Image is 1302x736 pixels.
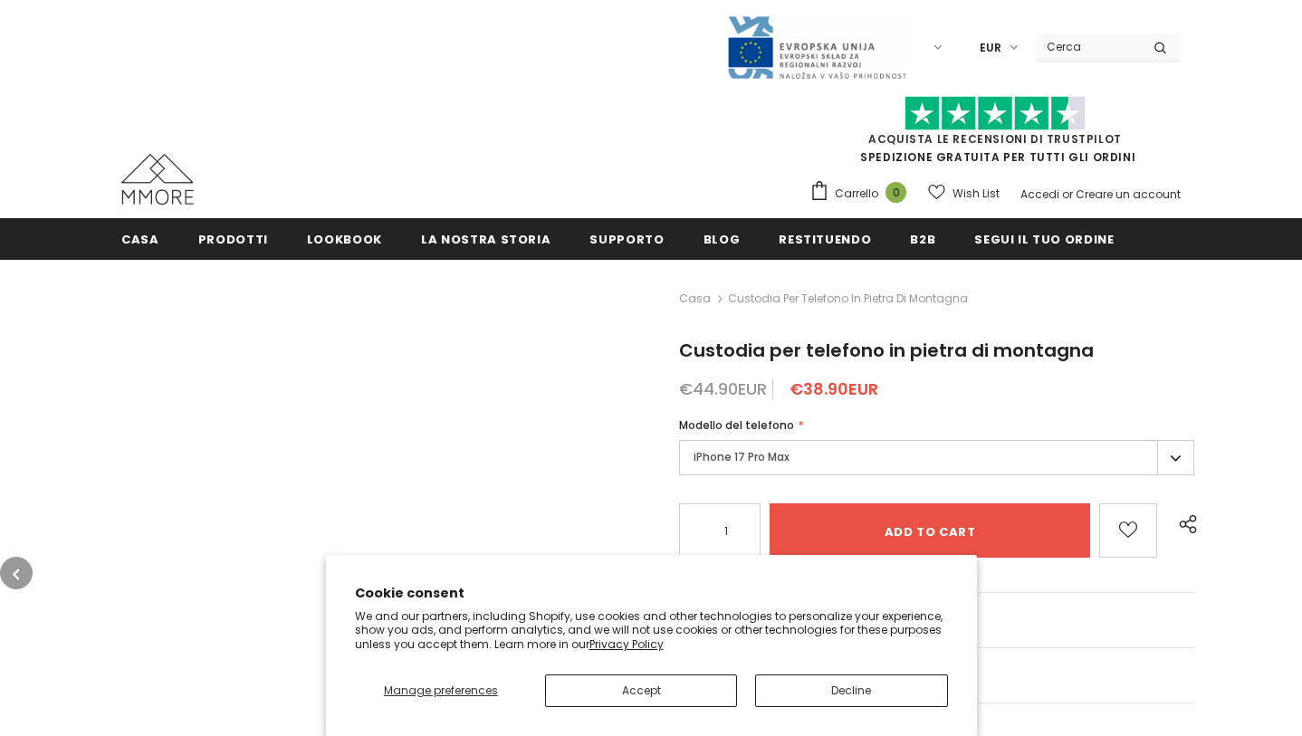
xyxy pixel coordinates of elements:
[421,218,550,259] a: La nostra storia
[835,185,878,203] span: Carrello
[974,231,1114,248] span: Segui il tuo ordine
[355,674,528,707] button: Manage preferences
[355,609,948,652] p: We and our partners, including Shopify, use cookies and other technologies to personalize your ex...
[905,96,1086,131] img: Fidati di Pilot Stars
[198,218,268,259] a: Prodotti
[589,231,664,248] span: supporto
[679,440,1194,475] label: iPhone 17 Pro Max
[121,218,159,259] a: Casa
[307,231,382,248] span: Lookbook
[355,584,948,603] h2: Cookie consent
[809,180,915,207] a: Carrello 0
[809,104,1181,165] span: SPEDIZIONE GRATUITA PER TUTTI GLI ORDINI
[679,288,711,310] a: Casa
[910,218,935,259] a: B2B
[1076,186,1181,202] a: Creare un account
[704,231,741,248] span: Blog
[790,378,878,400] span: €38.90EUR
[589,636,664,652] a: Privacy Policy
[545,674,737,707] button: Accept
[953,185,1000,203] span: Wish List
[779,218,871,259] a: Restituendo
[755,674,947,707] button: Decline
[1020,186,1059,202] a: Accedi
[1062,186,1073,202] span: or
[728,288,968,310] span: Custodia per telefono in pietra di montagna
[679,378,767,400] span: €44.90EUR
[980,39,1001,57] span: EUR
[198,231,268,248] span: Prodotti
[910,231,935,248] span: B2B
[726,39,907,54] a: Javni Razpis
[679,417,794,433] span: Modello del telefono
[886,182,906,203] span: 0
[770,503,1090,558] input: Add to cart
[928,177,1000,209] a: Wish List
[589,218,664,259] a: supporto
[726,14,907,81] img: Javni Razpis
[974,218,1114,259] a: Segui il tuo ordine
[121,154,194,205] img: Casi MMORE
[868,131,1122,147] a: Acquista le recensioni di TrustPilot
[704,218,741,259] a: Blog
[307,218,382,259] a: Lookbook
[779,231,871,248] span: Restituendo
[384,683,498,698] span: Manage preferences
[121,231,159,248] span: Casa
[1036,33,1140,60] input: Search Site
[679,338,1094,363] span: Custodia per telefono in pietra di montagna
[421,231,550,248] span: La nostra storia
